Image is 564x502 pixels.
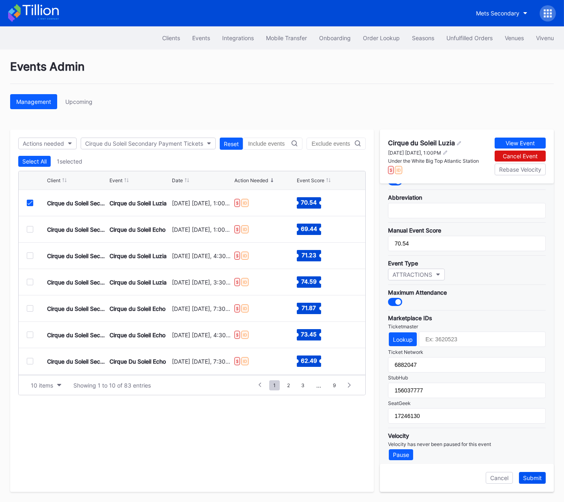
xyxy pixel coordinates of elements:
[216,30,260,45] button: Integrations
[192,34,210,41] div: Events
[301,331,317,338] text: 73.45
[234,304,240,312] div: $
[234,357,240,365] div: $
[47,226,107,233] div: Cirque du Soleil Secondary Payment Tickets
[234,278,240,286] div: $
[234,252,240,260] div: $
[22,158,47,165] div: Select All
[248,140,292,147] input: Include events
[499,30,530,45] button: Venues
[109,305,165,312] div: Cirque du Soleil Echo
[241,225,249,233] div: ID
[388,260,546,267] div: Event Type
[241,199,249,207] div: ID
[172,177,183,183] div: Date
[162,34,180,41] div: Clients
[241,357,249,365] div: ID
[47,279,107,286] div: Cirque du Soleil Secondary Payment Tickets
[10,60,554,84] div: Events Admin
[260,30,313,45] button: Mobile Transfer
[241,331,249,339] div: ID
[47,358,107,365] div: Cirque du Soleil Secondary Payment Tickets
[109,226,165,233] div: Cirque du Soleil Echo
[172,252,232,259] div: [DATE] [DATE], 4:30PM
[27,380,65,391] button: 10 items
[172,226,232,233] div: [DATE] [DATE], 1:00PM
[357,30,406,45] button: Order Lookup
[313,30,357,45] a: Onboarding
[536,34,554,41] div: Vivenu
[495,164,546,175] button: Rebase Velocity
[392,271,432,278] div: ATTRACTIONS
[389,449,413,460] button: Pause
[393,451,409,458] div: Pause
[486,472,513,484] button: Cancel
[234,331,240,339] div: $
[503,153,538,159] div: Cancel Event
[388,166,394,174] div: $
[329,380,340,390] span: 9
[16,98,51,105] div: Management
[412,34,434,41] div: Seasons
[530,30,560,45] button: Vivenu
[241,252,249,260] div: ID
[241,304,249,312] div: ID
[388,315,546,321] div: Marketplace IDs
[109,358,166,365] div: Cirque Du Soleil Echo
[395,166,402,174] div: ID
[156,30,186,45] a: Clients
[234,199,240,207] div: $
[490,474,508,481] div: Cancel
[47,252,107,259] div: Cirque du Soleil Secondary Payment Tickets
[388,400,546,406] div: SeatGeek
[519,472,546,484] button: Submit
[109,177,122,183] div: Event
[388,269,445,280] button: ATTRACTIONS
[297,380,309,390] span: 3
[297,177,324,183] div: Event Score
[222,34,254,41] div: Integrations
[234,177,268,183] div: Action Needed
[406,30,440,45] button: Seasons
[476,10,519,17] div: Mets Secondary
[388,194,546,201] div: Abbreviation
[301,278,317,285] text: 74.59
[109,332,165,338] div: Cirque du Soleil Echo
[388,357,546,373] input: Ex: 5368256
[319,34,351,41] div: Onboarding
[388,441,546,447] div: Velocity has never been paused for this event
[57,158,82,165] div: 1 selected
[388,158,479,164] div: Under the White Big Top Atlantic Station
[109,200,167,207] div: Cirque du Soleil Luzia
[47,305,107,312] div: Cirque du Soleil Secondary Payment Tickets
[81,138,216,149] button: Cirque du Soleil Secondary Payment Tickets
[47,177,60,183] div: Client
[186,30,216,45] button: Events
[310,382,327,389] div: ...
[523,474,542,481] div: Submit
[388,349,546,355] div: Ticket Network
[446,34,493,41] div: Unfulfilled Orders
[65,98,92,105] div: Upcoming
[388,375,546,381] div: StubHub
[59,94,99,109] button: Upcoming
[388,150,441,156] div: [DATE] [DATE], 1:00PM
[302,304,316,311] text: 71.87
[47,200,107,207] div: Cirque du Soleil Secondary Payment Tickets
[388,139,455,147] div: Cirque du Soleil Luzia
[302,252,316,259] text: 71.23
[269,380,280,390] span: 1
[301,357,317,364] text: 62.49
[18,138,77,149] button: Actions needed
[172,279,232,286] div: [DATE] [DATE], 3:30PM
[234,225,240,233] div: $
[499,166,541,173] div: Rebase Velocity
[224,140,239,147] div: Reset
[440,30,499,45] a: Unfulfilled Orders
[470,6,534,21] button: Mets Secondary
